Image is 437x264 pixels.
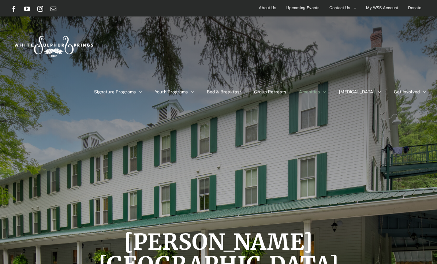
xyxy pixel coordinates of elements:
[259,3,276,13] span: About Us
[299,74,326,110] a: Amenities
[254,74,286,110] a: Group Retreats
[155,90,188,94] span: Youth Programs
[339,90,375,94] span: [MEDICAL_DATA]
[329,3,350,13] span: Contact Us
[394,90,420,94] span: Get Involved
[339,74,381,110] a: [MEDICAL_DATA]
[94,74,426,110] nav: Main Menu
[286,3,320,13] span: Upcoming Events
[207,90,241,94] span: Bed & Breakfast
[94,90,136,94] span: Signature Programs
[94,74,142,110] a: Signature Programs
[155,74,194,110] a: Youth Programs
[299,90,320,94] span: Amenities
[408,3,421,13] span: Donate
[254,90,286,94] span: Group Retreats
[207,74,241,110] a: Bed & Breakfast
[24,6,30,12] a: YouTube
[394,74,426,110] a: Get Involved
[37,6,43,12] a: Instagram
[11,28,95,62] img: White Sulphur Springs Logo
[51,6,56,12] a: Email
[366,3,398,13] span: My WSS Account
[11,6,17,12] a: Facebook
